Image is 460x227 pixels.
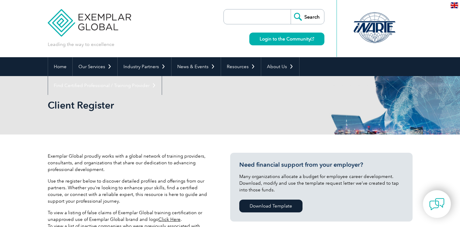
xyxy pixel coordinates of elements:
a: Our Services [73,57,117,76]
p: Leading the way to excellence [48,41,114,48]
h2: Client Register [48,100,303,110]
h3: Need financial support from your employer? [239,161,403,169]
a: News & Events [171,57,221,76]
a: Industry Partners [118,57,171,76]
a: Download Template [239,200,303,212]
p: Many organizations allocate a budget for employee career development. Download, modify and use th... [239,173,403,193]
p: Use the register below to discover detailed profiles and offerings from our partners. Whether you... [48,178,212,204]
input: Search [291,9,324,24]
a: Click Here [158,217,181,222]
p: Exemplar Global proudly works with a global network of training providers, consultants, and organ... [48,153,212,173]
a: Find Certified Professional / Training Provider [48,76,162,95]
a: Resources [221,57,261,76]
img: open_square.png [311,37,314,40]
a: About Us [261,57,299,76]
img: en [451,2,458,8]
a: Login to the Community [249,33,324,45]
img: contact-chat.png [429,197,444,212]
a: Home [48,57,72,76]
